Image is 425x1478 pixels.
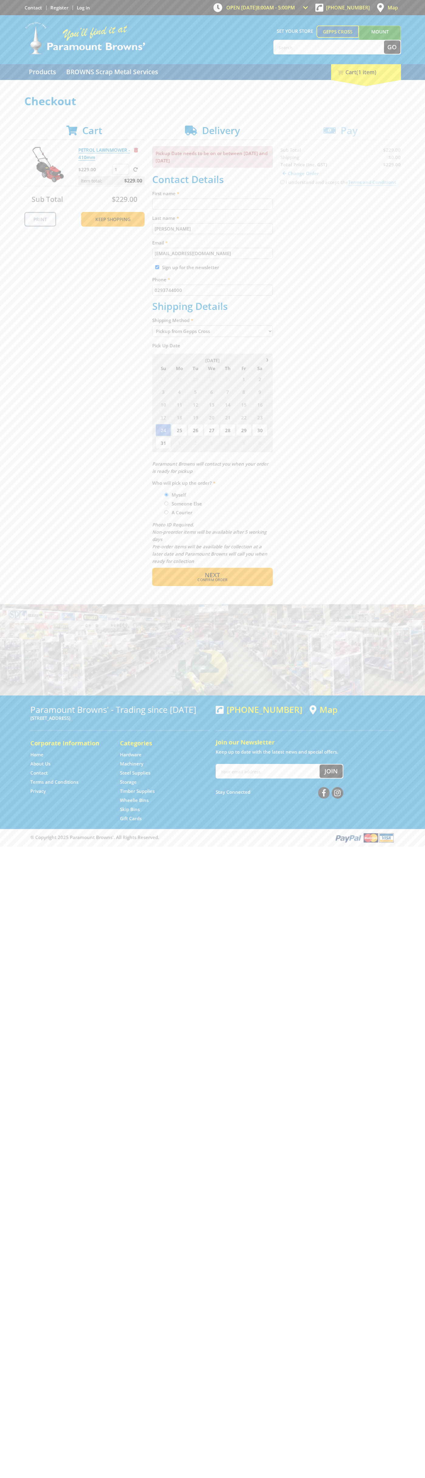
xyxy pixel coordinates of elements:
span: 6 [204,386,219,398]
h5: Join our Newsletter [216,738,395,747]
p: Item total: [78,176,145,185]
input: Please enter your telephone number. [152,285,273,296]
span: 22 [236,411,252,423]
span: Mo [172,364,187,372]
h5: Categories [120,739,197,748]
span: 27 [204,424,219,436]
img: Paramount Browns' [24,21,146,55]
span: Th [220,364,235,372]
span: Next [205,571,220,579]
span: 2 [188,437,203,449]
a: Keep Shopping [81,212,145,227]
h1: Checkout [24,95,401,107]
span: 3 [156,386,171,398]
a: Remove from cart [134,147,138,153]
span: 4 [172,386,187,398]
span: 19 [188,411,203,423]
span: 26 [188,424,203,436]
a: Go to the Gift Cards page [120,815,142,822]
div: Cart [331,64,401,80]
input: Your email address [216,765,320,778]
label: Myself [170,490,188,500]
a: Go to the Timber Supplies page [120,788,155,794]
span: 31 [220,373,235,385]
span: 11 [172,398,187,411]
span: (1 item) [356,68,376,76]
span: 28 [172,373,187,385]
img: PayPal, Mastercard, Visa accepted [334,832,395,843]
input: Please enter your email address. [152,248,273,259]
label: Who will pick up the order? [152,479,273,487]
p: Keep up to date with the latest news and special offers. [216,748,395,755]
div: [PHONE_NUMBER] [216,705,302,714]
span: Cart [82,124,102,137]
em: Photo ID Required. Non-preorder items will be available after 5 working days Pre-order items will... [152,522,267,564]
span: 17 [156,411,171,423]
h2: Contact Details [152,174,273,185]
a: Go to the Wheelie Bins page [120,797,149,803]
a: Print [24,212,56,227]
a: Go to the Contact page [30,770,48,776]
label: Email [152,239,273,246]
a: Go to the Skip Bins page [120,806,140,813]
em: Paramount Browns will contact you when your order is ready for pickup [152,461,268,474]
label: Sign up for the newsletter [162,264,219,270]
input: Search [274,40,384,54]
span: Confirm order [165,578,260,582]
span: 6 [252,437,268,449]
span: Sa [252,364,268,372]
a: Go to the Privacy page [30,788,46,794]
span: 5 [188,386,203,398]
span: 5 [236,437,252,449]
span: 28 [220,424,235,436]
label: Phone [152,276,273,283]
input: Please enter your first name. [152,199,273,210]
span: OPEN [DATE] [226,4,295,11]
label: A Courier [170,507,194,518]
p: $229.00 [78,166,111,173]
span: 25 [172,424,187,436]
input: Please select who will pick up the order. [164,493,168,497]
a: Log in [77,5,90,11]
a: View a map of Gepps Cross location [310,705,338,715]
span: 14 [220,398,235,411]
span: 18 [172,411,187,423]
label: Someone Else [170,498,204,509]
span: $229.00 [112,194,137,204]
span: 1 [172,437,187,449]
span: 4 [220,437,235,449]
span: 9 [252,386,268,398]
span: $229.00 [124,176,142,185]
span: 29 [236,424,252,436]
select: Please select a shipping method. [152,325,273,337]
span: 27 [156,373,171,385]
a: Go to the Home page [30,751,43,758]
span: 29 [188,373,203,385]
input: Please select who will pick up the order. [164,501,168,505]
a: Go to the BROWNS Scrap Metal Services page [62,64,163,80]
span: Tu [188,364,203,372]
h3: Paramount Browns' - Trading since [DATE] [30,705,210,714]
h5: Corporate Information [30,739,108,748]
span: 8 [236,386,252,398]
span: 8:00am - 5:00pm [257,4,295,11]
span: We [204,364,219,372]
span: 2 [252,373,268,385]
label: Last name [152,214,273,222]
a: Go to the Products page [24,64,60,80]
p: [STREET_ADDRESS] [30,714,210,722]
span: 1 [236,373,252,385]
input: Please select who will pick up the order. [164,510,168,514]
span: 24 [156,424,171,436]
span: Su [156,364,171,372]
span: 21 [220,411,235,423]
h2: Shipping Details [152,300,273,312]
a: Go to the Steel Supplies page [120,770,150,776]
span: 20 [204,411,219,423]
button: Go [384,40,400,54]
label: Shipping Method [152,317,273,324]
span: 7 [220,386,235,398]
p: Pickup Date needs to be on or between [DATE] and [DATE] [152,146,273,168]
a: Go to the About Us page [30,761,50,767]
span: Set your store [273,26,317,36]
